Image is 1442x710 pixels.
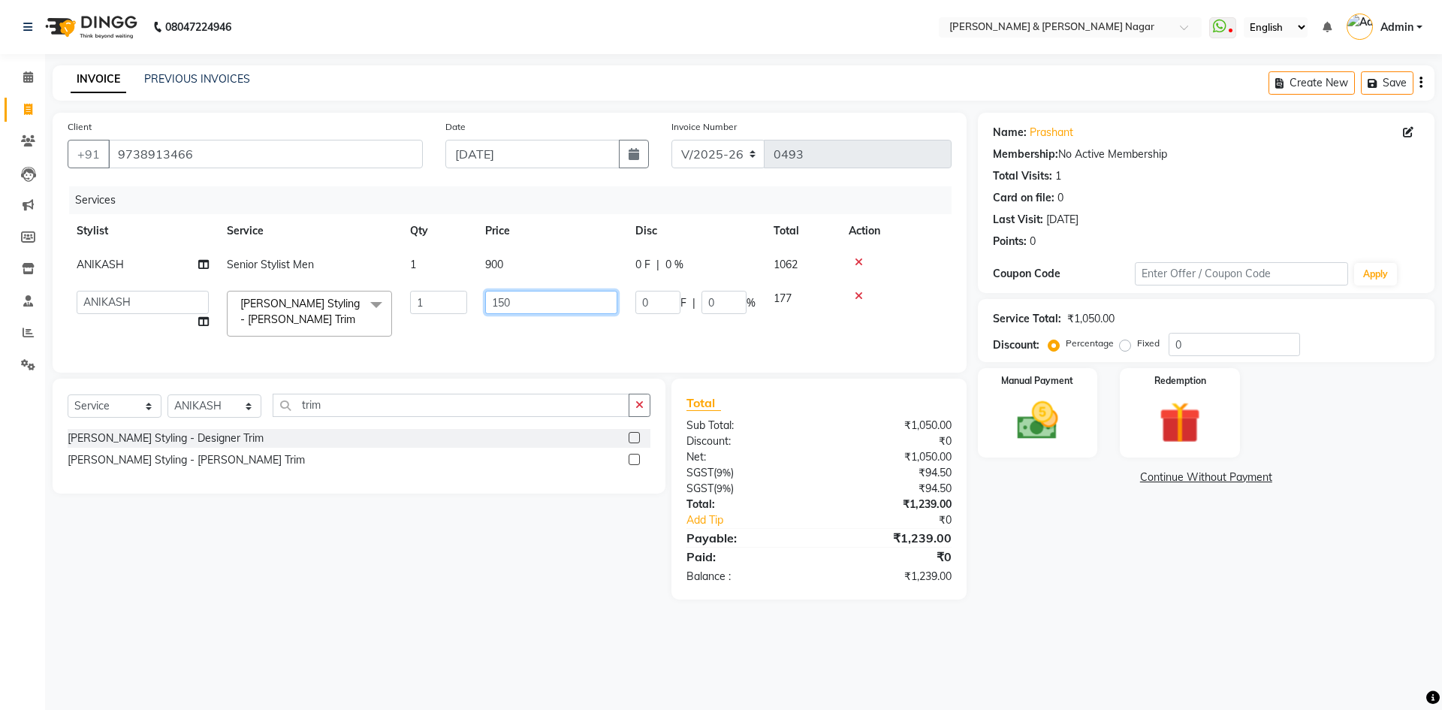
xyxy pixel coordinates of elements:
[819,481,962,497] div: ₹94.50
[675,548,819,566] div: Paid:
[635,257,650,273] span: 0 F
[1380,20,1413,35] span: Admin
[1146,397,1214,449] img: _gift.svg
[819,569,962,585] div: ₹1,239.00
[716,482,731,494] span: 9%
[77,258,124,271] span: ANIKASH
[819,529,962,547] div: ₹1,239.00
[774,258,798,271] span: 1062
[1361,71,1413,95] button: Save
[993,266,1135,282] div: Coupon Code
[665,257,683,273] span: 0 %
[68,214,218,248] th: Stylist
[1347,14,1373,40] img: Admin
[1046,212,1078,228] div: [DATE]
[675,434,819,449] div: Discount:
[819,418,962,434] div: ₹1,050.00
[1067,311,1115,327] div: ₹1,050.00
[819,497,962,512] div: ₹1,239.00
[1057,190,1063,206] div: 0
[993,147,1419,162] div: No Active Membership
[1055,168,1061,184] div: 1
[993,212,1043,228] div: Last Visit:
[675,497,819,512] div: Total:
[165,6,231,48] b: 08047224946
[774,292,792,305] span: 177
[410,258,416,271] span: 1
[355,313,362,326] a: x
[1269,71,1355,95] button: Create New
[401,214,476,248] th: Qty
[69,186,963,214] div: Services
[840,214,952,248] th: Action
[1135,262,1348,286] input: Enter Offer / Coupon Code
[819,449,962,465] div: ₹1,050.00
[747,295,756,311] span: %
[843,512,962,528] div: ₹0
[68,452,305,468] div: [PERSON_NAME] Styling - [PERSON_NAME] Trim
[675,481,819,497] div: ( )
[656,257,659,273] span: |
[686,395,721,411] span: Total
[675,465,819,481] div: ( )
[71,66,126,93] a: INVOICE
[675,512,843,528] a: Add Tip
[227,258,314,271] span: Senior Stylist Men
[675,418,819,434] div: Sub Total:
[68,140,110,168] button: +91
[686,482,713,495] span: SGST
[675,449,819,465] div: Net:
[1030,234,1036,249] div: 0
[993,190,1054,206] div: Card on file:
[692,295,695,311] span: |
[626,214,765,248] th: Disc
[993,311,1061,327] div: Service Total:
[445,120,466,134] label: Date
[273,394,629,417] input: Search or Scan
[485,258,503,271] span: 900
[993,168,1052,184] div: Total Visits:
[68,120,92,134] label: Client
[819,434,962,449] div: ₹0
[671,120,737,134] label: Invoice Number
[765,214,840,248] th: Total
[1066,337,1114,350] label: Percentage
[144,72,250,86] a: PREVIOUS INVOICES
[1154,374,1206,388] label: Redemption
[1001,374,1073,388] label: Manual Payment
[108,140,423,168] input: Search by Name/Mobile/Email/Code
[981,470,1431,485] a: Continue Without Payment
[686,466,713,479] span: SGST
[1354,263,1397,286] button: Apply
[1030,125,1073,140] a: Prashant
[68,431,264,446] div: [PERSON_NAME] Styling - Designer Trim
[993,147,1058,162] div: Membership:
[993,234,1027,249] div: Points:
[675,569,819,585] div: Balance :
[240,297,360,326] span: [PERSON_NAME] Styling - [PERSON_NAME] Trim
[1004,397,1072,445] img: _cash.svg
[716,467,731,479] span: 9%
[993,125,1027,140] div: Name:
[476,214,626,248] th: Price
[38,6,141,48] img: logo
[819,465,962,481] div: ₹94.50
[1137,337,1160,350] label: Fixed
[993,337,1039,353] div: Discount:
[675,529,819,547] div: Payable:
[218,214,401,248] th: Service
[819,548,962,566] div: ₹0
[680,295,686,311] span: F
